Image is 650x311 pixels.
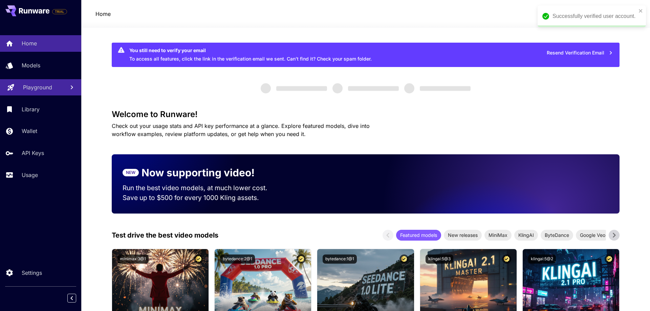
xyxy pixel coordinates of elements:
button: Certified Model – Vetted for best performance and includes a commercial license. [194,254,203,264]
h3: Welcome to Runware! [112,110,620,119]
div: KlingAI [514,230,538,241]
nav: breadcrumb [95,10,111,18]
button: Resend Verification Email [543,46,617,60]
p: Playground [23,83,52,91]
div: New releases [444,230,482,241]
div: Google Veo [576,230,609,241]
p: Wallet [22,127,37,135]
p: Test drive the best video models [112,230,218,240]
p: API Keys [22,149,44,157]
p: Usage [22,171,38,179]
span: MiniMax [484,231,512,239]
button: klingai:5@3 [426,254,453,264]
button: Certified Model – Vetted for best performance and includes a commercial license. [399,254,409,264]
button: Certified Model – Vetted for best performance and includes a commercial license. [297,254,306,264]
p: Now supporting video! [142,165,255,180]
p: Settings [22,269,42,277]
p: Library [22,105,40,113]
span: Google Veo [576,231,609,239]
div: ByteDance [541,230,573,241]
span: Check out your usage stats and API key performance at a glance. Explore featured models, dive int... [112,123,370,137]
button: klingai:5@2 [528,254,556,264]
button: Collapse sidebar [67,294,76,303]
p: NEW [126,170,135,176]
span: TRIAL [52,9,67,14]
div: Featured models [396,230,441,241]
div: Successfully verified user account. [552,12,636,20]
span: Add your payment card to enable full platform functionality. [52,7,67,16]
div: MiniMax [484,230,512,241]
span: ByteDance [541,231,573,239]
a: Home [95,10,111,18]
iframe: Chat Widget [616,279,650,311]
p: Home [22,39,37,47]
button: close [638,8,643,14]
p: Save up to $500 for every 1000 Kling assets. [123,193,280,203]
div: You still need to verify your email [129,47,372,54]
span: Featured models [396,231,441,239]
p: Models [22,61,40,69]
button: bytedance:2@1 [220,254,255,264]
span: New releases [444,231,482,239]
button: Certified Model – Vetted for best performance and includes a commercial license. [605,254,614,264]
button: minimax:3@1 [117,254,149,264]
div: To access all features, click the link in the verification email we sent. Can’t find it? Check yo... [129,45,372,65]
p: Run the best video models, at much lower cost. [123,183,280,193]
span: KlingAI [514,231,538,239]
button: bytedance:1@1 [323,254,357,264]
button: Certified Model – Vetted for best performance and includes a commercial license. [502,254,511,264]
div: Collapse sidebar [72,292,81,304]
